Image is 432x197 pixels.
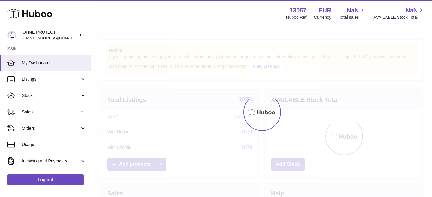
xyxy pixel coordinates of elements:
span: My Dashboard [22,60,86,66]
strong: 13057 [290,6,307,15]
span: Listings [22,76,80,82]
div: Huboo Ref [286,15,307,20]
span: Stock [22,93,80,98]
div: OHNE PROJECT [22,29,77,41]
span: Sales [22,109,80,115]
img: internalAdmin-13057@internal.huboo.com [7,31,16,40]
a: NaN AVAILABLE Stock Total [373,6,425,20]
span: NaN [347,6,359,15]
div: Currency [314,15,331,20]
a: Log out [7,174,84,185]
strong: EUR [318,6,331,15]
span: Total sales [339,15,366,20]
span: Invoicing and Payments [22,158,80,164]
span: AVAILABLE Stock Total [373,15,425,20]
span: Usage [22,142,86,148]
span: [EMAIL_ADDRESS][DOMAIN_NAME] [22,35,89,40]
span: NaN [406,6,418,15]
a: NaN Total sales [339,6,366,20]
span: Orders [22,125,80,131]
